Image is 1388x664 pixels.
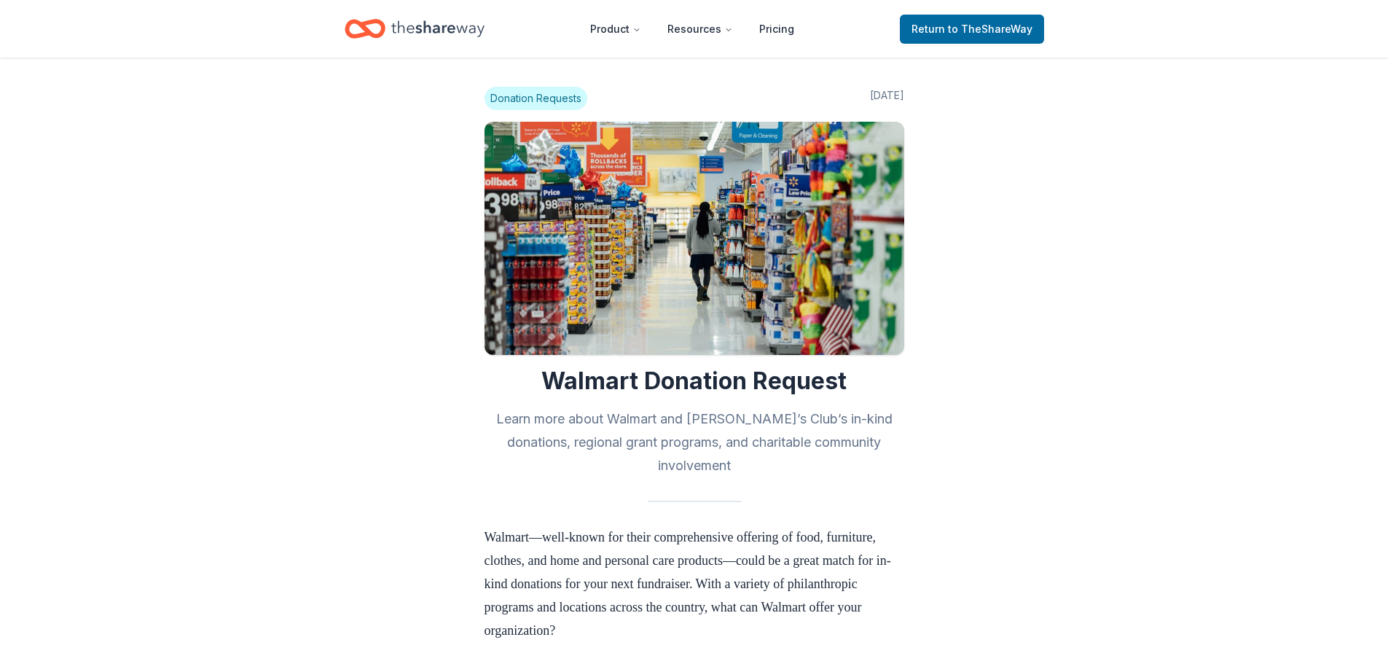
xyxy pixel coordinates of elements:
[579,12,806,46] nav: Main
[748,15,806,44] a: Pricing
[579,15,653,44] button: Product
[870,87,904,110] span: [DATE]
[485,367,904,396] h1: Walmart Donation Request
[911,20,1032,38] span: Return
[900,15,1044,44] a: Returnto TheShareWay
[948,23,1032,35] span: to TheShareWay
[485,87,587,110] span: Donation Requests
[485,122,904,355] img: Image for Walmart Donation Request
[656,15,745,44] button: Resources
[485,407,904,477] h2: Learn more about Walmart and [PERSON_NAME]’s Club’s in-kind donations, regional grant programs, a...
[345,12,485,46] a: Home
